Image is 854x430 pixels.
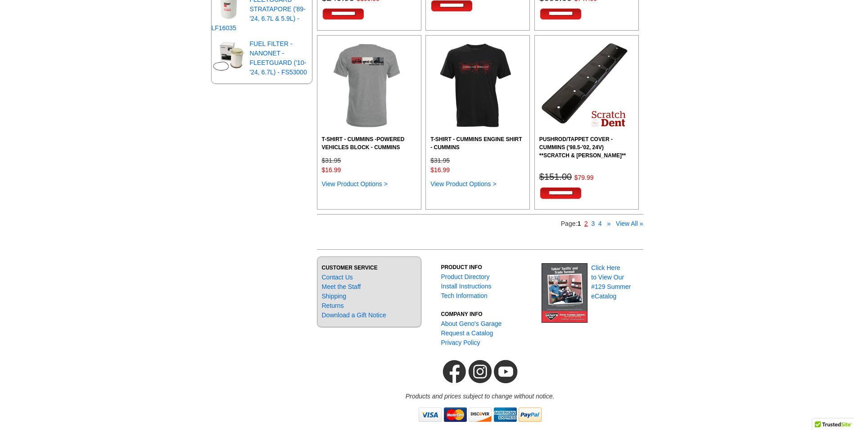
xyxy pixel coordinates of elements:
b: 1 [577,220,581,227]
a: » [607,220,611,227]
a: T-SHIRT - CUMMINS ENGINE SHIRT - CUMMINS [430,135,525,151]
a: 3 [592,220,595,227]
div: Page: [317,214,643,233]
img: T-SHIRT - CUMMINS -POWERED VEHICLES BLOCK - CUMMINS [322,40,412,130]
del: $31.95 [430,157,450,164]
a: Contact Us [322,274,353,281]
a: Returns [322,302,344,309]
h3: COMPANY INFO [441,310,535,318]
h3: CUSTOMER SERVICE [322,264,416,272]
a: View All » [616,220,643,227]
a: About Geno's Garage [441,320,502,327]
del: $151.00 [539,172,572,182]
h3: PRODUCT INFO [441,263,535,271]
img: T-SHIRT - CUMMINS ENGINE SHIRT - CUMMINS [430,40,520,130]
span: $16.99 [430,166,450,174]
a: Click Hereto View Our#129 SummereCatalog [591,264,631,300]
a: Tech Information [441,292,488,299]
a: Shipping [322,293,347,300]
img: Geno's Garage Instagram Link [467,354,493,389]
span: $16.99 [322,166,341,174]
a: 4 [598,220,602,227]
a: T-SHIRT - CUMMINS -POWERED VEHICLES BLOCK - CUMMINS [322,135,416,151]
a: Request a Catalog [441,329,493,337]
span: $79.99 [574,174,594,181]
del: $31.95 [322,157,341,164]
a: Meet the Staff [322,283,361,290]
a: View Product Options > [430,180,496,188]
a: Product Directory [441,273,489,280]
img: Geno's Garage YouTube Channel [493,354,519,389]
img: PUSHROD/TAPPET COVER - CUMMINS ('98.5-'02, 24V) **SCRATCH & DENT - BLEM** [539,40,629,130]
a: Install Instructions [441,283,491,290]
a: FUEL FILTER - NANONET - FLEETGUARD ('10-'24, 6.7L) - FS53000 [250,40,307,76]
img: creditcards.gif [417,401,543,428]
img: FUEL FILTER - NANONET - FLEETGUARD ('10-'24, 6.7L) - FS53000 [212,39,245,73]
a: Privacy Policy [441,339,480,346]
a: Download a Gift Notice [322,311,386,319]
a: View Product Options > [322,180,388,188]
img: Geno's Garage eCatalog [542,263,587,323]
a: PUSHROD/TAPPET COVER - CUMMINS ('98.5-'02, 24V) **SCRATCH & [PERSON_NAME]** [539,135,634,160]
em: Products and prices subject to change without notice. [406,393,555,400]
img: Geno's Garage Facebook Link [442,354,467,389]
a: 2 [584,220,588,227]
